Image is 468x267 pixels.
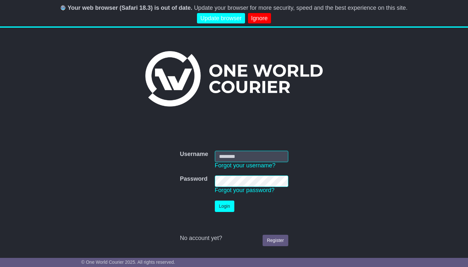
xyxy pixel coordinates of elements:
[215,201,234,212] button: Login
[145,51,323,106] img: One World
[248,13,271,24] a: Ignore
[215,187,275,193] a: Forgot your password?
[180,176,207,183] label: Password
[194,5,408,11] span: Update your browser for more security, speed and the best experience on this site.
[180,151,208,158] label: Username
[215,162,276,169] a: Forgot your username?
[263,235,288,246] a: Register
[81,260,175,265] span: © One World Courier 2025. All rights reserved.
[68,5,192,11] b: Your web browser (Safari 18.3) is out of date.
[180,235,288,242] div: No account yet?
[197,13,245,24] a: Update browser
